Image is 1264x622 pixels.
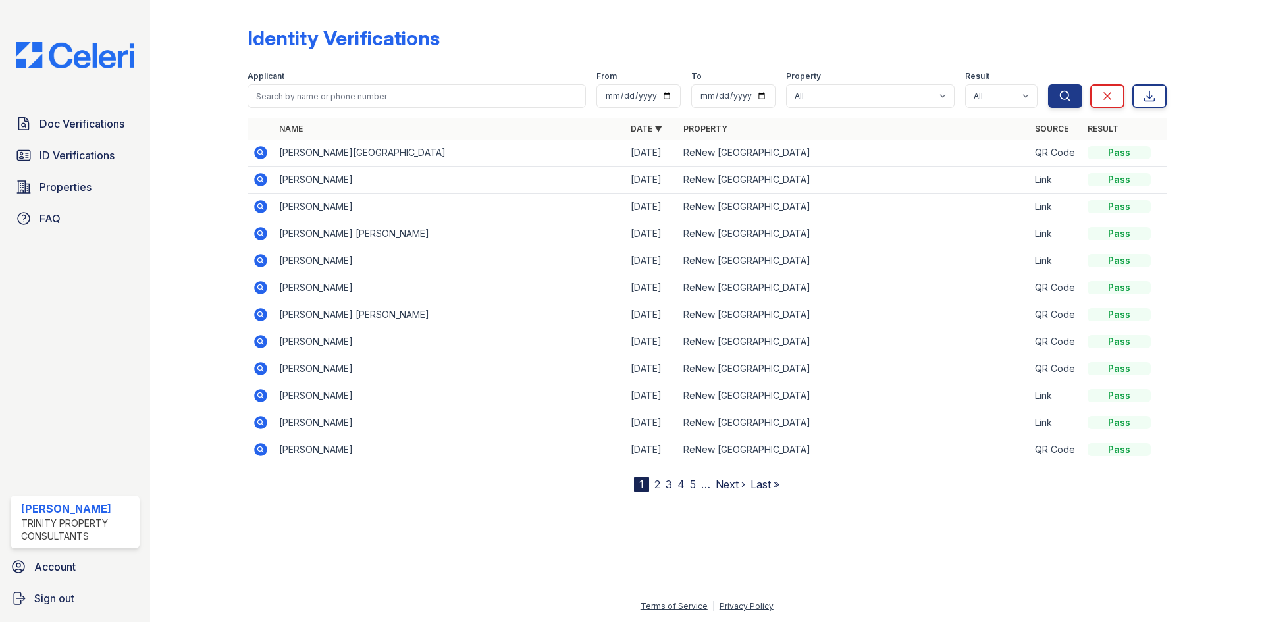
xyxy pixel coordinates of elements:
td: ReNew [GEOGRAPHIC_DATA] [678,301,1030,328]
a: Privacy Policy [720,601,774,611]
div: Pass [1088,146,1151,159]
span: ID Verifications [39,147,115,163]
td: [PERSON_NAME] [274,436,625,463]
td: [PERSON_NAME] [274,409,625,436]
a: Result [1088,124,1119,134]
div: Pass [1088,308,1151,321]
td: ReNew [GEOGRAPHIC_DATA] [678,382,1030,409]
td: [DATE] [625,301,678,328]
td: QR Code [1030,436,1082,463]
td: ReNew [GEOGRAPHIC_DATA] [678,436,1030,463]
td: [PERSON_NAME] [274,194,625,220]
span: Account [34,559,76,575]
td: ReNew [GEOGRAPHIC_DATA] [678,140,1030,167]
div: | [712,601,715,611]
span: Doc Verifications [39,116,124,132]
span: FAQ [39,211,61,226]
td: [PERSON_NAME] [274,328,625,355]
td: [PERSON_NAME] [274,247,625,274]
td: ReNew [GEOGRAPHIC_DATA] [678,328,1030,355]
a: Source [1035,124,1068,134]
a: Date ▼ [631,124,662,134]
td: [DATE] [625,328,678,355]
td: [DATE] [625,355,678,382]
td: QR Code [1030,328,1082,355]
a: ID Verifications [11,142,140,168]
td: ReNew [GEOGRAPHIC_DATA] [678,274,1030,301]
td: ReNew [GEOGRAPHIC_DATA] [678,247,1030,274]
div: Trinity Property Consultants [21,517,134,543]
a: Properties [11,174,140,200]
td: [DATE] [625,409,678,436]
div: Pass [1088,389,1151,402]
a: Name [279,124,303,134]
td: QR Code [1030,140,1082,167]
label: To [691,71,702,82]
span: … [701,477,710,492]
td: [DATE] [625,167,678,194]
a: Sign out [5,585,145,611]
a: Terms of Service [641,601,708,611]
td: [DATE] [625,140,678,167]
div: Pass [1088,173,1151,186]
td: [DATE] [625,274,678,301]
td: [DATE] [625,436,678,463]
span: Sign out [34,590,74,606]
td: Link [1030,409,1082,436]
td: QR Code [1030,274,1082,301]
td: QR Code [1030,355,1082,382]
div: Pass [1088,227,1151,240]
a: Property [683,124,727,134]
label: Result [965,71,989,82]
div: [PERSON_NAME] [21,501,134,517]
td: [PERSON_NAME] [274,355,625,382]
div: Pass [1088,443,1151,456]
div: Pass [1088,362,1151,375]
a: 5 [690,478,696,491]
div: Pass [1088,416,1151,429]
td: [PERSON_NAME][GEOGRAPHIC_DATA] [274,140,625,167]
a: Doc Verifications [11,111,140,137]
td: [DATE] [625,382,678,409]
td: [DATE] [625,247,678,274]
td: [DATE] [625,194,678,220]
a: 3 [666,478,672,491]
div: Pass [1088,254,1151,267]
td: Link [1030,382,1082,409]
label: From [596,71,617,82]
a: Last » [750,478,779,491]
a: FAQ [11,205,140,232]
div: Pass [1088,200,1151,213]
div: Identity Verifications [248,26,440,50]
a: 4 [677,478,685,491]
a: Next › [716,478,745,491]
a: Account [5,554,145,580]
td: [PERSON_NAME] [274,274,625,301]
img: CE_Logo_Blue-a8612792a0a2168367f1c8372b55b34899dd931a85d93a1a3d3e32e68fde9ad4.png [5,42,145,68]
td: [PERSON_NAME] [274,382,625,409]
td: Link [1030,194,1082,220]
td: ReNew [GEOGRAPHIC_DATA] [678,167,1030,194]
td: Link [1030,247,1082,274]
td: ReNew [GEOGRAPHIC_DATA] [678,355,1030,382]
td: [PERSON_NAME] [PERSON_NAME] [274,220,625,247]
span: Properties [39,179,92,195]
td: ReNew [GEOGRAPHIC_DATA] [678,409,1030,436]
td: [PERSON_NAME] [274,167,625,194]
label: Applicant [248,71,284,82]
div: 1 [634,477,649,492]
div: Pass [1088,335,1151,348]
td: [DATE] [625,220,678,247]
a: 2 [654,478,660,491]
label: Property [786,71,821,82]
td: ReNew [GEOGRAPHIC_DATA] [678,194,1030,220]
input: Search by name or phone number [248,84,586,108]
div: Pass [1088,281,1151,294]
td: Link [1030,167,1082,194]
td: ReNew [GEOGRAPHIC_DATA] [678,220,1030,247]
td: QR Code [1030,301,1082,328]
td: Link [1030,220,1082,247]
td: [PERSON_NAME] [PERSON_NAME] [274,301,625,328]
